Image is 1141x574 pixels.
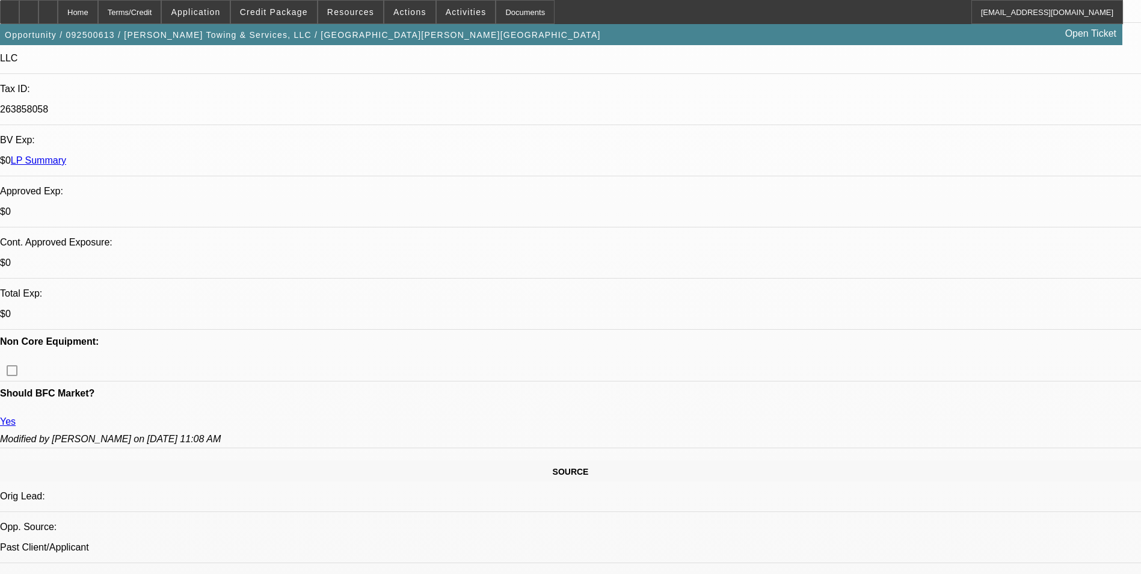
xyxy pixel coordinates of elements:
a: Open Ticket [1060,23,1121,44]
button: Credit Package [231,1,317,23]
span: Opportunity / 092500613 / [PERSON_NAME] Towing & Services, LLC / [GEOGRAPHIC_DATA][PERSON_NAME][G... [5,30,601,40]
span: Actions [393,7,426,17]
a: LP Summary [11,155,66,165]
button: Resources [318,1,383,23]
span: Application [171,7,220,17]
span: Credit Package [240,7,308,17]
span: SOURCE [553,467,589,477]
button: Actions [384,1,435,23]
button: Application [162,1,229,23]
span: Resources [327,7,374,17]
button: Activities [437,1,496,23]
span: Activities [446,7,487,17]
